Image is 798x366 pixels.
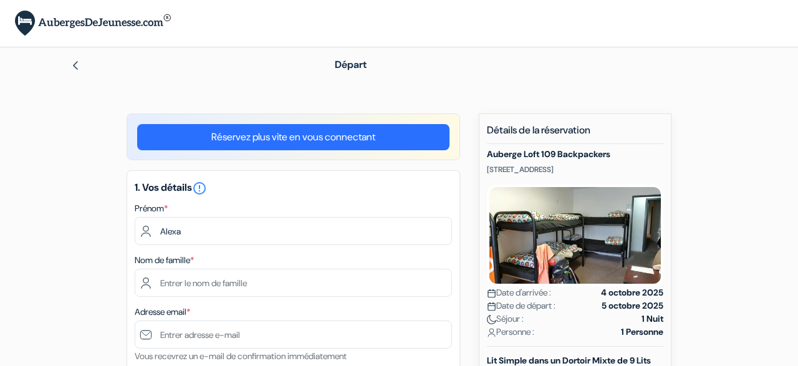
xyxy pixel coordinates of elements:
[601,286,663,299] strong: 4 octobre 2025
[70,60,80,70] img: left_arrow.svg
[487,286,551,299] span: Date d'arrivée :
[487,299,555,312] span: Date de départ :
[487,328,496,337] img: user_icon.svg
[487,289,496,298] img: calendar.svg
[487,312,524,325] span: Séjour :
[487,165,663,175] p: [STREET_ADDRESS]
[602,299,663,312] strong: 5 octobre 2025
[335,58,367,71] span: Départ
[15,11,171,36] img: AubergesDeJeunesse.com
[135,202,168,215] label: Prénom
[135,269,452,297] input: Entrer le nom de famille
[487,355,651,366] b: Lit Simple dans un Dortoir Mixte de 9 Lits
[192,181,207,194] a: error_outline
[135,254,194,267] label: Nom de famille
[135,217,452,245] input: Entrez votre prénom
[487,149,663,160] h5: Auberge Loft 109 Backpackers
[135,306,190,319] label: Adresse email
[135,320,452,349] input: Entrer adresse e-mail
[487,124,663,144] h5: Détails de la réservation
[642,312,663,325] strong: 1 Nuit
[137,124,449,150] a: Réservez plus vite en vous connectant
[487,325,534,339] span: Personne :
[621,325,663,339] strong: 1 Personne
[487,302,496,311] img: calendar.svg
[487,315,496,324] img: moon.svg
[135,181,452,196] h5: 1. Vos détails
[192,181,207,196] i: error_outline
[135,350,347,362] small: Vous recevrez un e-mail de confirmation immédiatement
